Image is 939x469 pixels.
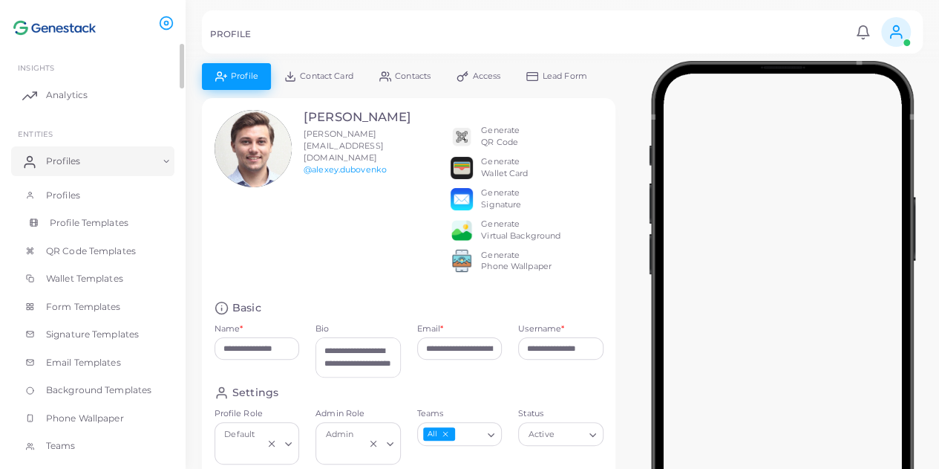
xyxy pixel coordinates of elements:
span: Signature Templates [46,328,139,341]
a: QR Code Templates [11,237,174,265]
div: Search for option [315,422,401,465]
span: Lead Form [543,72,587,80]
img: apple-wallet.png [451,157,473,179]
label: Status [518,408,603,420]
span: Admin [324,427,356,442]
h4: Settings [232,386,278,400]
button: Clear Selected [266,438,277,450]
span: Background Templates [46,384,151,397]
img: qr2.png [451,126,473,148]
span: Profile [231,72,258,80]
a: Profiles [11,181,174,210]
h4: Basic [232,301,261,315]
div: Generate Virtual Background [481,219,560,242]
span: Access [473,72,501,80]
a: Teams [11,432,174,460]
span: Profiles [46,189,80,202]
a: Email Templates [11,349,174,377]
div: Search for option [215,422,300,465]
input: Search for option [457,427,482,443]
span: Phone Wallpaper [46,412,124,425]
span: Teams [46,439,76,453]
span: Profiles [46,155,80,168]
div: Generate Phone Wallpaper [481,250,552,274]
span: Form Templates [46,300,121,314]
label: Teams [417,408,503,420]
a: @alexey.dubovenko [304,164,387,175]
a: Form Templates [11,293,174,321]
span: ENTITIES [18,129,53,138]
a: Profile Templates [11,209,174,237]
label: Name [215,323,243,335]
span: Contacts [395,72,431,80]
span: Wallet Templates [46,272,123,285]
input: Search for option [322,444,364,461]
a: Profiles [11,146,174,176]
label: Email [417,323,444,335]
a: Wallet Templates [11,265,174,293]
div: Search for option [518,422,603,446]
div: Generate QR Code [481,125,520,149]
input: Search for option [557,427,583,443]
label: Admin Role [315,408,401,420]
span: [PERSON_NAME][EMAIL_ADDRESS][DOMAIN_NAME] [304,129,384,163]
label: Profile Role [215,408,300,420]
a: Signature Templates [11,320,174,349]
span: QR Code Templates [46,245,136,258]
div: Generate Wallet Card [481,156,528,180]
img: email.png [451,188,473,210]
button: Clear Selected [368,438,379,450]
input: Search for option [221,444,264,461]
span: INSIGHTS [18,63,54,72]
img: logo [13,14,96,42]
label: Bio [315,323,401,335]
img: e64e04433dee680bcc62d3a6779a8f701ecaf3be228fb80ea91b313d80e16e10.png [451,219,473,242]
a: Background Templates [11,376,174,404]
img: 522fc3d1c3555ff804a1a379a540d0107ed87845162a92721bf5e2ebbcc3ae6c.png [451,250,473,272]
span: All [423,427,455,441]
button: Deselect All [440,429,451,439]
label: Username [518,323,564,335]
span: Active [526,427,556,443]
a: Phone Wallpaper [11,404,174,433]
div: Search for option [417,422,503,446]
div: Generate Signature [481,187,521,211]
span: Profile Templates [50,216,128,230]
span: Default [223,427,257,442]
span: Analytics [46,88,88,102]
span: Email Templates [46,356,121,369]
a: Analytics [11,80,174,110]
span: Contact Card [300,72,353,80]
h3: [PERSON_NAME] [304,110,411,125]
h5: PROFILE [210,29,251,39]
